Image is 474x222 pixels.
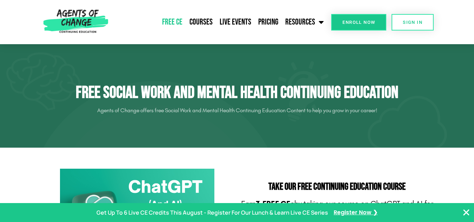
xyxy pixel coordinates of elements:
[159,13,186,31] a: Free CE
[255,13,282,31] a: Pricing
[96,208,328,218] p: Get Up To 6 Live CE Credits This August - Register For Our Lunch & Learn Live CE Series
[342,20,375,25] span: Enroll Now
[241,199,434,219] p: Earn by taking our course on ChatGPT and AI for Social Workers and Mental Health Professionals.
[216,13,255,31] a: Live Events
[256,199,294,208] b: 3 FREE CEs
[331,14,386,31] a: Enroll Now
[241,182,434,192] h2: Take Our FREE Continuing Education Course
[392,14,434,31] a: SIGN IN
[41,105,434,116] p: Agents of Change offers free Social Work and Mental Health Continuing Education Content to help y...
[403,20,422,25] span: SIGN IN
[282,13,327,31] a: Resources
[186,13,216,31] a: Courses
[111,13,328,31] nav: Menu
[462,208,470,217] button: Close Banner
[41,83,434,103] h1: Free Social Work and Mental Health Continuing Education
[334,208,378,218] a: Register Now ❯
